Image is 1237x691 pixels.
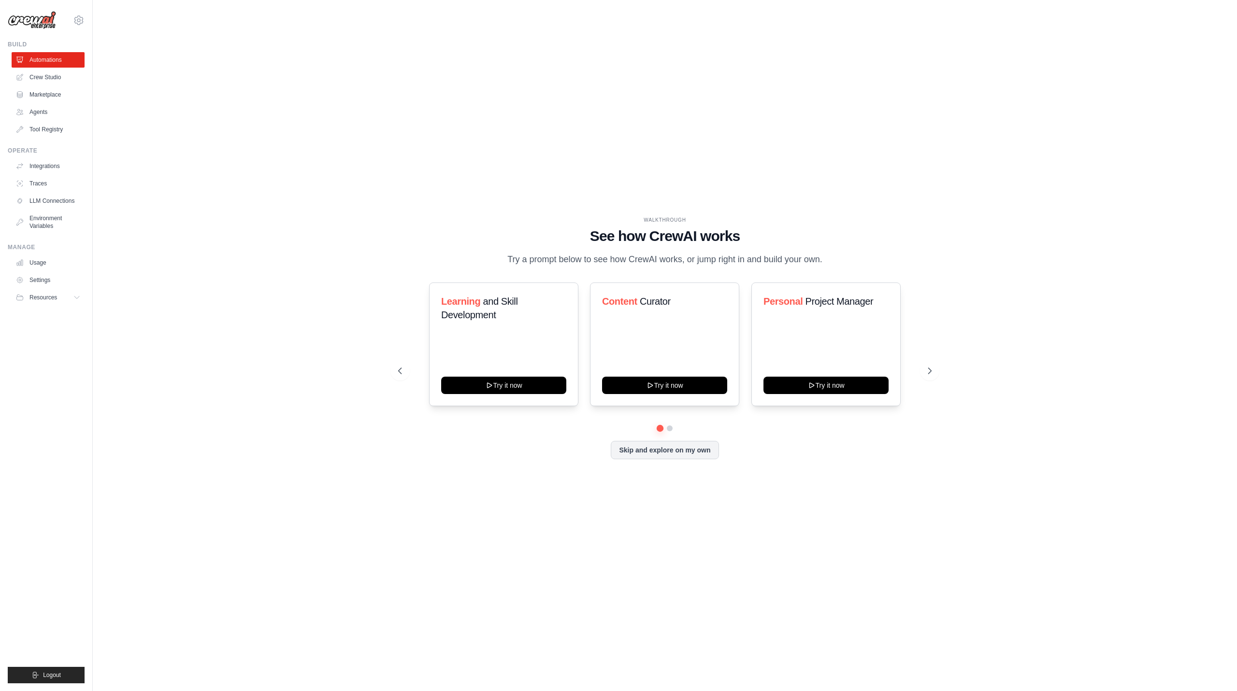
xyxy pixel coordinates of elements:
[12,104,85,120] a: Agents
[398,216,932,224] div: WALKTHROUGH
[602,296,637,307] span: Content
[441,377,566,394] button: Try it now
[602,377,727,394] button: Try it now
[12,87,85,102] a: Marketplace
[441,296,480,307] span: Learning
[12,272,85,288] a: Settings
[12,211,85,234] a: Environment Variables
[12,290,85,305] button: Resources
[12,70,85,85] a: Crew Studio
[611,441,719,459] button: Skip and explore on my own
[29,294,57,301] span: Resources
[441,296,518,320] span: and Skill Development
[12,122,85,137] a: Tool Registry
[43,671,61,679] span: Logout
[12,255,85,270] a: Usage
[8,11,56,29] img: Logo
[503,253,827,267] p: Try a prompt below to see how CrewAI works, or jump right in and build your own.
[8,41,85,48] div: Build
[763,377,889,394] button: Try it now
[805,296,873,307] span: Project Manager
[640,296,671,307] span: Curator
[8,667,85,683] button: Logout
[12,193,85,209] a: LLM Connections
[12,158,85,174] a: Integrations
[398,227,932,245] h1: See how CrewAI works
[8,243,85,251] div: Manage
[763,296,803,307] span: Personal
[8,147,85,155] div: Operate
[12,52,85,68] a: Automations
[12,176,85,191] a: Traces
